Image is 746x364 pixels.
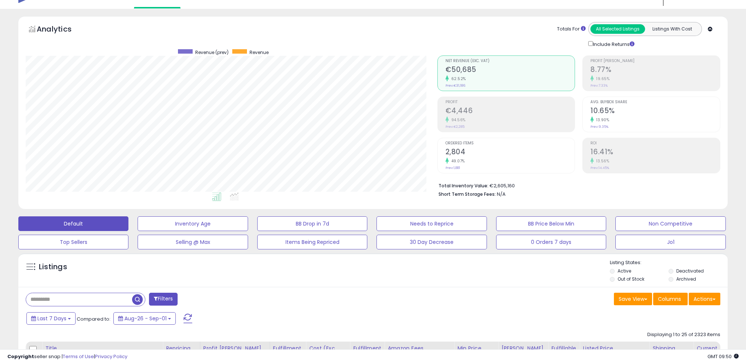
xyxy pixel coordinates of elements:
span: Aug-26 - Sep-01 [124,315,167,322]
h2: 2,804 [445,148,575,158]
span: Last 7 Days [37,315,66,322]
span: Compared to: [77,316,110,322]
a: Privacy Policy [95,353,127,360]
button: Columns [653,293,688,305]
button: All Selected Listings [590,24,645,34]
small: Prev: €31,186 [445,83,465,88]
a: Terms of Use [63,353,94,360]
h5: Analytics [37,24,86,36]
span: Avg. Buybox Share [590,100,720,104]
button: Save View [614,293,652,305]
h5: Listings [39,262,67,272]
button: Items Being Repriced [257,235,367,249]
p: Listing States: [610,259,728,266]
span: ROI [590,141,720,145]
div: Totals For [557,26,586,33]
span: Revenue (prev) [195,49,229,55]
h2: 16.41% [590,148,720,158]
button: BB Drop in 7d [257,216,367,231]
small: 19.65% [594,76,609,82]
small: Prev: 7.33% [590,83,608,88]
button: Inventory Age [138,216,248,231]
h2: 8.77% [590,65,720,75]
small: 13.90% [594,117,609,123]
small: Prev: 14.45% [590,166,609,170]
div: Include Returns [583,40,643,48]
h2: €50,685 [445,65,575,75]
div: Displaying 1 to 25 of 2323 items [647,331,720,338]
button: Needs to Reprice [376,216,487,231]
small: Prev: €2,285 [445,125,465,129]
button: Actions [689,293,720,305]
label: Out of Stock [618,276,644,282]
span: Profit [PERSON_NAME] [590,59,720,63]
span: Revenue [250,49,269,55]
button: Listings With Cost [645,24,699,34]
h2: €4,446 [445,107,575,116]
small: 49.07% [449,158,465,164]
button: Last 7 Days [26,312,76,325]
span: N/A [497,191,506,198]
span: Ordered Items [445,141,575,145]
button: Non Competitive [615,216,725,231]
button: BB Price Below Min [496,216,606,231]
button: Aug-26 - Sep-01 [113,312,176,325]
span: Columns [658,295,681,303]
button: Filters [149,293,178,306]
small: 94.56% [449,117,466,123]
button: Jo1 [615,235,725,249]
small: 13.56% [594,158,609,164]
div: seller snap | | [7,353,127,360]
li: €2,605,160 [438,181,715,190]
small: Prev: 9.35% [590,125,608,129]
strong: Copyright [7,353,34,360]
b: Total Inventory Value: [438,183,488,189]
span: Profit [445,100,575,104]
span: Net Revenue (Exc. VAT) [445,59,575,63]
button: Default [18,216,128,231]
label: Deactivated [676,268,704,274]
button: 0 Orders 7 days [496,235,606,249]
button: Selling @ Max [138,235,248,249]
small: Prev: 1,881 [445,166,460,170]
h2: 10.65% [590,107,720,116]
span: 2025-09-9 09:50 GMT [707,353,739,360]
small: 62.52% [449,76,466,82]
b: Short Term Storage Fees: [438,191,496,197]
label: Archived [676,276,696,282]
label: Active [618,268,631,274]
button: 30 Day Decrease [376,235,487,249]
button: Top Sellers [18,235,128,249]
